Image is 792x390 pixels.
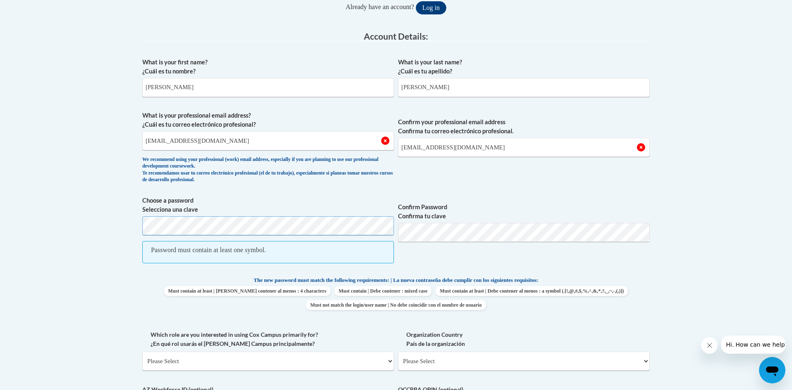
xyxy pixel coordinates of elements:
input: Metadata input [398,78,650,97]
button: Log in [416,1,446,14]
label: What is your professional email address? ¿Cuál es tu correo electrónico profesional? [142,111,394,129]
span: The new password must match the following requirements: | La nueva contraseña debe cumplir con lo... [254,277,538,284]
iframe: Close message [701,337,718,354]
span: Must contain at least | Debe contener al menos : a symbol (.[!,@,#,$,%,^,&,*,?,_,~,-,(,)]) [436,286,628,296]
span: Must not match the login/user name | No debe coincidir con el nombre de usuario [306,300,486,310]
span: Must contain at least | [PERSON_NAME] contener al menos : 4 characters [164,286,330,296]
iframe: Message from company [721,336,785,354]
label: What is your last name? ¿Cuál es tu apellido? [398,58,650,76]
iframe: Button to launch messaging window [759,357,785,383]
label: Choose a password Selecciona una clave [142,196,394,214]
span: Account Details: [364,31,428,41]
span: Must contain | Debe contener : mixed case [335,286,431,296]
input: Metadata input [142,78,394,97]
label: Confirm your professional email address Confirma tu correo electrónico profesional. [398,118,650,136]
span: Already have an account? [346,3,414,10]
label: Confirm Password Confirma tu clave [398,203,650,221]
input: Metadata input [142,131,394,150]
label: Organization Country País de la organización [398,330,650,348]
span: Hi. How can we help? [5,6,67,12]
label: Which role are you interested in using Cox Campus primarily for? ¿En qué rol usarás el [PERSON_NA... [142,330,394,348]
input: Required [398,138,650,157]
div: We recommend using your professional (work) email address, especially if you are planning to use ... [142,156,394,184]
div: Password must contain at least one symbol. [151,246,266,255]
label: What is your first name? ¿Cuál es tu nombre? [142,58,394,76]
